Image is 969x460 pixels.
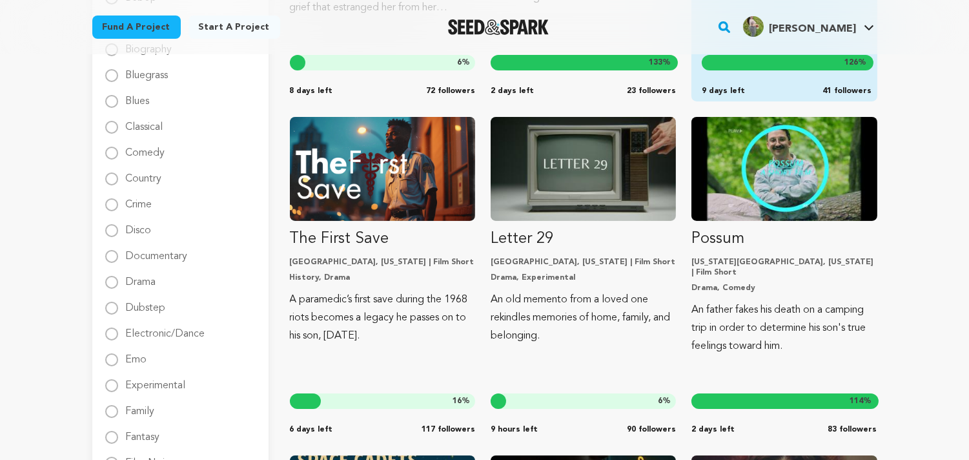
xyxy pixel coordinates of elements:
[769,24,856,34] span: [PERSON_NAME]
[290,273,475,283] p: History, Drama
[290,117,475,345] a: Fund The First Save
[491,117,676,345] a: Fund Letter 29
[126,86,150,107] label: Blues
[691,229,877,249] p: Possum
[850,397,864,405] span: 114
[491,424,538,435] span: 9 hours left
[290,229,475,249] p: The First Save
[126,138,165,158] label: Comedy
[453,396,470,406] span: %
[691,424,735,435] span: 2 days left
[126,396,155,417] label: Family
[448,19,549,35] img: Seed&Spark Logo Dark Mode
[850,396,872,406] span: %
[126,293,166,313] label: Dubstep
[92,16,181,39] a: Fund a project
[422,424,475,435] span: 117 followers
[658,397,662,405] span: 6
[691,301,877,355] p: An father fakes his death on a camping trip in order to determine his son's true feelings toward ...
[126,60,168,81] label: Bluegrass
[453,397,462,405] span: 16
[823,86,872,96] span: 41 followers
[740,14,877,37] a: EDWIN C.'s Profile
[743,16,764,37] img: aecf4dfeeb017452.jpg
[627,424,676,435] span: 90 followers
[649,59,662,67] span: 133
[290,257,475,267] p: [GEOGRAPHIC_DATA], [US_STATE] | Film Short
[126,241,188,262] label: Documentary
[457,59,462,67] span: 6
[126,112,163,132] label: Classical
[845,59,859,67] span: 126
[290,424,333,435] span: 6 days left
[691,257,877,278] p: [US_STATE][GEOGRAPHIC_DATA], [US_STATE] | Film Short
[658,396,671,406] span: %
[828,424,877,435] span: 83 followers
[126,215,152,236] label: Disco
[126,163,162,184] label: Country
[426,86,475,96] span: 72 followers
[627,86,676,96] span: 23 followers
[743,16,856,37] div: EDWIN C.'s Profile
[649,57,671,68] span: %
[290,291,475,345] p: A paramedic’s first save during the 1968 riots becomes a legacy he passes on to his son, [DATE].
[702,86,745,96] span: 9 days left
[491,86,534,96] span: 2 days left
[491,257,676,267] p: [GEOGRAPHIC_DATA], [US_STATE] | Film Short
[740,14,877,41] span: EDWIN C.'s Profile
[448,19,549,35] a: Seed&Spark Homepage
[491,273,676,283] p: Drama, Experimental
[126,267,156,287] label: Drama
[126,422,160,443] label: Fantasy
[189,16,280,39] a: Start a project
[691,117,877,355] a: Fund Possum
[491,291,676,345] p: An old memento from a loved one rekindles memories of home, family, and belonging.
[491,229,676,249] p: Letter 29
[126,319,205,339] label: Electronic/Dance
[457,57,470,68] span: %
[126,189,152,210] label: Crime
[691,283,877,293] p: Drama, Comedy
[126,370,186,391] label: Experimental
[126,344,147,365] label: Emo
[290,86,333,96] span: 8 days left
[845,57,867,68] span: %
